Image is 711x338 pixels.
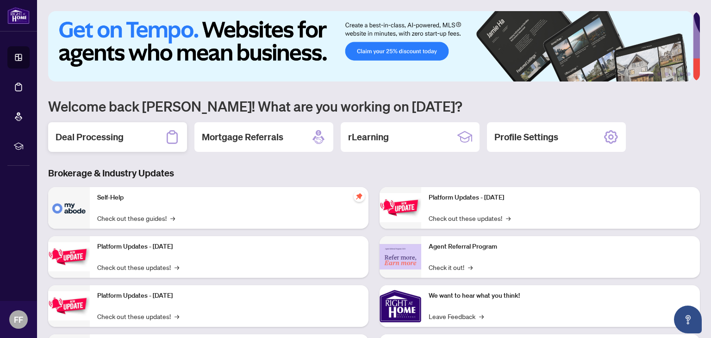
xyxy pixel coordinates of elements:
p: Platform Updates - [DATE] [97,291,361,301]
h2: Mortgage Referrals [202,131,283,144]
h1: Welcome back [PERSON_NAME]! What are you working on [DATE]? [48,97,700,115]
a: Check out these updates!→ [97,262,179,272]
a: Check out these guides!→ [97,213,175,223]
img: Platform Updates - September 16, 2025 [48,242,90,271]
a: Leave Feedback→ [429,311,484,321]
p: Self-Help [97,193,361,203]
p: Platform Updates - [DATE] [429,193,692,203]
span: pushpin [354,191,365,202]
button: 5 [680,72,683,76]
img: logo [7,7,30,24]
span: FF [14,313,23,326]
button: 4 [672,72,676,76]
button: 3 [665,72,668,76]
a: Check it out!→ [429,262,473,272]
span: → [468,262,473,272]
button: Open asap [674,306,702,333]
img: Slide 0 [48,11,693,81]
span: → [170,213,175,223]
span: → [175,311,179,321]
img: Platform Updates - July 21, 2025 [48,291,90,320]
a: Check out these updates!→ [429,213,511,223]
a: Check out these updates!→ [97,311,179,321]
p: Agent Referral Program [429,242,692,252]
button: 2 [657,72,661,76]
h3: Brokerage & Industry Updates [48,167,700,180]
p: We want to hear what you think! [429,291,692,301]
button: 6 [687,72,691,76]
span: → [506,213,511,223]
p: Platform Updates - [DATE] [97,242,361,252]
span: → [479,311,484,321]
h2: Profile Settings [494,131,558,144]
img: Self-Help [48,187,90,229]
img: Agent Referral Program [380,244,421,269]
img: Platform Updates - June 23, 2025 [380,193,421,222]
h2: rLearning [348,131,389,144]
h2: Deal Processing [56,131,124,144]
button: 1 [639,72,654,76]
img: We want to hear what you think! [380,285,421,327]
span: → [175,262,179,272]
